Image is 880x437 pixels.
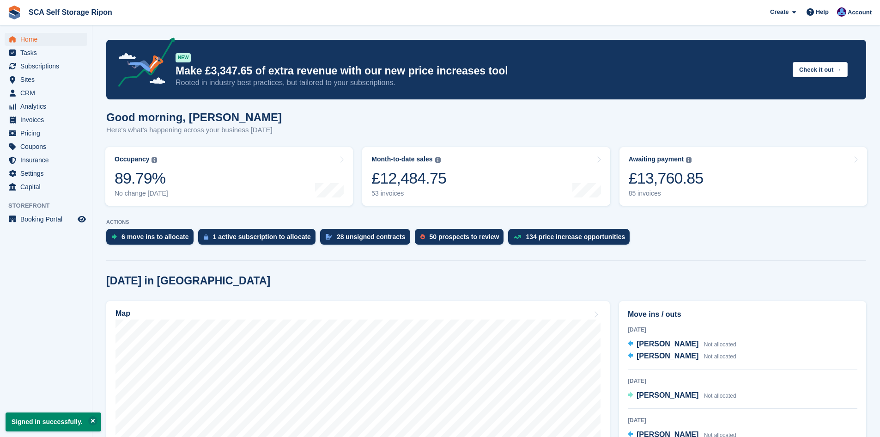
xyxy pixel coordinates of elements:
[629,190,704,197] div: 85 invoices
[628,351,736,363] a: [PERSON_NAME] Not allocated
[20,73,76,86] span: Sites
[637,340,698,348] span: [PERSON_NAME]
[115,190,168,197] div: No change [DATE]
[371,155,432,163] div: Month-to-date sales
[25,5,116,20] a: SCA Self Storage Ripon
[704,353,736,360] span: Not allocated
[106,275,270,287] h2: [DATE] in [GEOGRAPHIC_DATA]
[115,309,130,318] h2: Map
[430,233,499,240] div: 50 prospects to review
[629,155,684,163] div: Awaiting payment
[20,100,76,113] span: Analytics
[20,86,76,99] span: CRM
[5,46,87,59] a: menu
[362,147,610,206] a: Month-to-date sales £12,484.75 53 invoices
[420,234,425,240] img: prospect-51fa495bee0391a8d652442698ab0144808aea92771e9ea1ae160a38d050c398.svg
[5,154,87,166] a: menu
[20,180,76,193] span: Capital
[5,167,87,180] a: menu
[5,127,87,140] a: menu
[105,147,353,206] a: Occupancy 89.79% No change [DATE]
[5,113,87,126] a: menu
[526,233,625,240] div: 134 price increase opportunities
[20,46,76,59] span: Tasks
[106,219,866,225] p: ACTIONS
[628,326,857,334] div: [DATE]
[337,233,406,240] div: 28 unsigned contracts
[121,233,189,240] div: 6 move ins to allocate
[5,86,87,99] a: menu
[514,235,521,239] img: price_increase_opportunities-93ffe204e8149a01c8c9dc8f82e8f89637d9d84a8eef4429ea346261dce0b2c0.svg
[106,111,282,123] h1: Good morning, [PERSON_NAME]
[20,213,76,226] span: Booking Portal
[20,140,76,153] span: Coupons
[793,62,848,77] button: Check it out →
[686,157,692,163] img: icon-info-grey-7440780725fd019a000dd9b08b2336e03edf1995a4989e88bcd33f0948082b44.svg
[7,6,21,19] img: stora-icon-8386f47178a22dfd0bd8f6a31ec36ba5ce8667c1dd55bd0f319d3a0aa187defe.svg
[371,169,446,188] div: £12,484.75
[508,229,634,249] a: 134 price increase opportunities
[152,157,157,163] img: icon-info-grey-7440780725fd019a000dd9b08b2336e03edf1995a4989e88bcd33f0948082b44.svg
[5,140,87,153] a: menu
[628,390,736,402] a: [PERSON_NAME] Not allocated
[704,341,736,348] span: Not allocated
[637,352,698,360] span: [PERSON_NAME]
[816,7,829,17] span: Help
[5,73,87,86] a: menu
[5,60,87,73] a: menu
[5,180,87,193] a: menu
[20,127,76,140] span: Pricing
[848,8,872,17] span: Account
[5,33,87,46] a: menu
[619,147,867,206] a: Awaiting payment £13,760.85 85 invoices
[176,64,785,78] p: Make £3,347.65 of extra revenue with our new price increases tool
[320,229,415,249] a: 28 unsigned contracts
[112,234,117,240] img: move_ins_to_allocate_icon-fdf77a2bb77ea45bf5b3d319d69a93e2d87916cf1d5bf7949dd705db3b84f3ca.svg
[20,33,76,46] span: Home
[628,416,857,425] div: [DATE]
[115,169,168,188] div: 89.79%
[837,7,846,17] img: Sarah Race
[76,214,87,225] a: Preview store
[770,7,789,17] span: Create
[176,53,191,62] div: NEW
[629,169,704,188] div: £13,760.85
[5,100,87,113] a: menu
[106,125,282,135] p: Here's what's happening across your business [DATE]
[6,412,101,431] p: Signed in successfully.
[5,213,87,226] a: menu
[20,154,76,166] span: Insurance
[371,190,446,197] div: 53 invoices
[20,113,76,126] span: Invoices
[213,233,311,240] div: 1 active subscription to allocate
[198,229,320,249] a: 1 active subscription to allocate
[415,229,509,249] a: 50 prospects to review
[704,393,736,399] span: Not allocated
[435,157,441,163] img: icon-info-grey-7440780725fd019a000dd9b08b2336e03edf1995a4989e88bcd33f0948082b44.svg
[20,167,76,180] span: Settings
[628,377,857,385] div: [DATE]
[204,234,208,240] img: active_subscription_to_allocate_icon-d502201f5373d7db506a760aba3b589e785aa758c864c3986d89f69b8ff3...
[628,309,857,320] h2: Move ins / outs
[110,37,175,90] img: price-adjustments-announcement-icon-8257ccfd72463d97f412b2fc003d46551f7dbcb40ab6d574587a9cd5c0d94...
[628,339,736,351] a: [PERSON_NAME] Not allocated
[106,229,198,249] a: 6 move ins to allocate
[176,78,785,88] p: Rooted in industry best practices, but tailored to your subscriptions.
[115,155,149,163] div: Occupancy
[8,201,92,210] span: Storefront
[637,391,698,399] span: [PERSON_NAME]
[20,60,76,73] span: Subscriptions
[326,234,332,240] img: contract_signature_icon-13c848040528278c33f63329250d36e43548de30e8caae1d1a13099fd9432cc5.svg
